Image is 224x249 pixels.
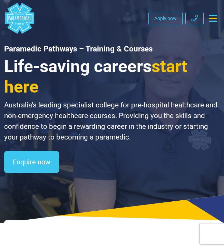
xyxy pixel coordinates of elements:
p: Australia’s leading specialist college for pre-hospital healthcare and non-emergency healthcare c... [4,100,220,143]
span: start here [4,56,187,97]
a: Enquire now [4,151,59,173]
button: Toggle navigation [206,12,220,25]
h3: Life-saving careers [4,56,220,97]
a: Apply now [148,12,183,25]
h1: Paramedic Pathways – Training & Courses [4,44,220,54]
a: Australian Paramedical College [4,3,35,34]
